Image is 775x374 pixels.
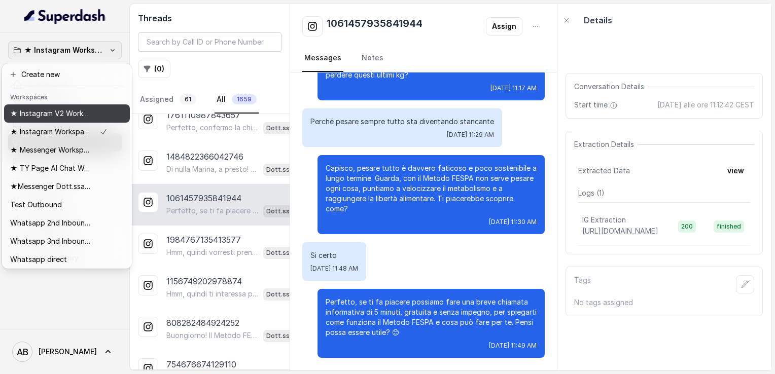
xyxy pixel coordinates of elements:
p: ★ TY Page AI Chat Workspace [10,162,91,174]
p: Whatsapp 3nd Inbound BM5 [10,235,91,247]
p: ★ Instagram V2 Workspace [10,107,91,120]
p: ★ Messenger Workspace [10,144,91,156]
p: Whatsapp direct [10,253,67,266]
p: Whatsapp 2nd Inbound BM5 [10,217,91,229]
header: Workspaces [4,88,130,104]
p: ★ Instagram Workspace [10,126,91,138]
button: Create new [4,65,130,84]
p: ★Messenger Dott.ssa Saccone [10,180,91,193]
p: Test Outbound [10,199,62,211]
p: ★ Instagram Workspace [24,44,105,56]
div: ★ Instagram Workspace [2,63,132,269]
button: ★ Instagram Workspace [8,41,122,59]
